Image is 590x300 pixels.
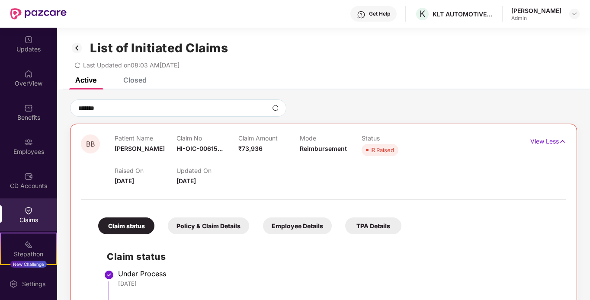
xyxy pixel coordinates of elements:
[115,134,176,142] p: Patient Name
[90,41,228,55] h1: List of Initiated Claims
[24,172,33,181] img: svg+xml;base64,PHN2ZyBpZD0iQ0RfQWNjb3VudHMiIGRhdGEtbmFtZT0iQ0QgQWNjb3VudHMiIHhtbG5zPSJodHRwOi8vd3...
[511,6,561,15] div: [PERSON_NAME]
[433,10,493,18] div: KLT AUTOMOTIVE AND TUBULAR PRODUCTS LTD
[238,134,300,142] p: Claim Amount
[24,240,33,249] img: svg+xml;base64,PHN2ZyB4bWxucz0iaHR0cDovL3d3dy53My5vcmcvMjAwMC9zdmciIHdpZHRoPSIyMSIgaGVpZ2h0PSIyMC...
[176,177,196,185] span: [DATE]
[300,145,347,152] span: Reimbursement
[19,280,48,288] div: Settings
[369,10,390,17] div: Get Help
[75,76,96,84] div: Active
[530,134,566,146] p: View Less
[272,105,279,112] img: svg+xml;base64,PHN2ZyBpZD0iU2VhcmNoLTMyeDMyIiB4bWxucz0iaHR0cDovL3d3dy53My5vcmcvMjAwMC9zdmciIHdpZH...
[10,8,67,19] img: New Pazcare Logo
[115,145,165,152] span: [PERSON_NAME]
[70,41,84,55] img: svg+xml;base64,PHN2ZyB3aWR0aD0iMzIiIGhlaWdodD0iMzIiIHZpZXdCb3g9IjAgMCAzMiAzMiIgZmlsbD0ibm9uZSIgeG...
[176,145,223,152] span: HI-OIC-00615...
[123,76,147,84] div: Closed
[300,134,362,142] p: Mode
[118,280,558,287] div: [DATE]
[263,217,332,234] div: Employee Details
[176,167,238,174] p: Updated On
[107,249,558,264] h2: Claim status
[571,10,578,17] img: svg+xml;base64,PHN2ZyBpZD0iRHJvcGRvd24tMzJ4MzIiIHhtbG5zPSJodHRwOi8vd3d3LnczLm9yZy8yMDAwL3N2ZyIgd2...
[83,61,180,69] span: Last Updated on 08:03 AM[DATE]
[168,217,249,234] div: Policy & Claim Details
[9,280,18,288] img: svg+xml;base64,PHN2ZyBpZD0iU2V0dGluZy0yMHgyMCIgeG1sbnM9Imh0dHA6Ly93d3cudzMub3JnLzIwMDAvc3ZnIiB3aW...
[24,35,33,44] img: svg+xml;base64,PHN2ZyBpZD0iVXBkYXRlZCIgeG1sbnM9Imh0dHA6Ly93d3cudzMub3JnLzIwMDAvc3ZnIiB3aWR0aD0iMj...
[176,134,238,142] p: Claim No
[370,146,394,154] div: IR Raised
[357,10,366,19] img: svg+xml;base64,PHN2ZyBpZD0iSGVscC0zMngzMiIgeG1sbnM9Imh0dHA6Ly93d3cudzMub3JnLzIwMDAvc3ZnIiB3aWR0aD...
[24,138,33,147] img: svg+xml;base64,PHN2ZyBpZD0iRW1wbG95ZWVzIiB4bWxucz0iaHR0cDovL3d3dy53My5vcmcvMjAwMC9zdmciIHdpZHRoPS...
[86,140,95,148] span: BB
[420,9,425,19] span: K
[511,15,561,22] div: Admin
[345,217,401,234] div: TPA Details
[118,269,558,278] div: Under Process
[104,270,114,280] img: svg+xml;base64,PHN2ZyBpZD0iU3RlcC1Eb25lLTMyeDMyIiB4bWxucz0iaHR0cDovL3d3dy53My5vcmcvMjAwMC9zdmciIH...
[362,134,423,142] p: Status
[559,137,566,146] img: svg+xml;base64,PHN2ZyB4bWxucz0iaHR0cDovL3d3dy53My5vcmcvMjAwMC9zdmciIHdpZHRoPSIxNyIgaGVpZ2h0PSIxNy...
[98,217,154,234] div: Claim status
[238,145,263,152] span: ₹73,936
[74,61,80,69] span: redo
[24,206,33,215] img: svg+xml;base64,PHN2ZyBpZD0iQ2xhaW0iIHhtbG5zPSJodHRwOi8vd3d3LnczLm9yZy8yMDAwL3N2ZyIgd2lkdGg9IjIwIi...
[24,70,33,78] img: svg+xml;base64,PHN2ZyBpZD0iSG9tZSIgeG1sbnM9Imh0dHA6Ly93d3cudzMub3JnLzIwMDAvc3ZnIiB3aWR0aD0iMjAiIG...
[115,177,134,185] span: [DATE]
[115,167,176,174] p: Raised On
[1,250,56,259] div: Stepathon
[24,104,33,112] img: svg+xml;base64,PHN2ZyBpZD0iQmVuZWZpdHMiIHhtbG5zPSJodHRwOi8vd3d3LnczLm9yZy8yMDAwL3N2ZyIgd2lkdGg9Ij...
[10,261,47,268] div: New Challenge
